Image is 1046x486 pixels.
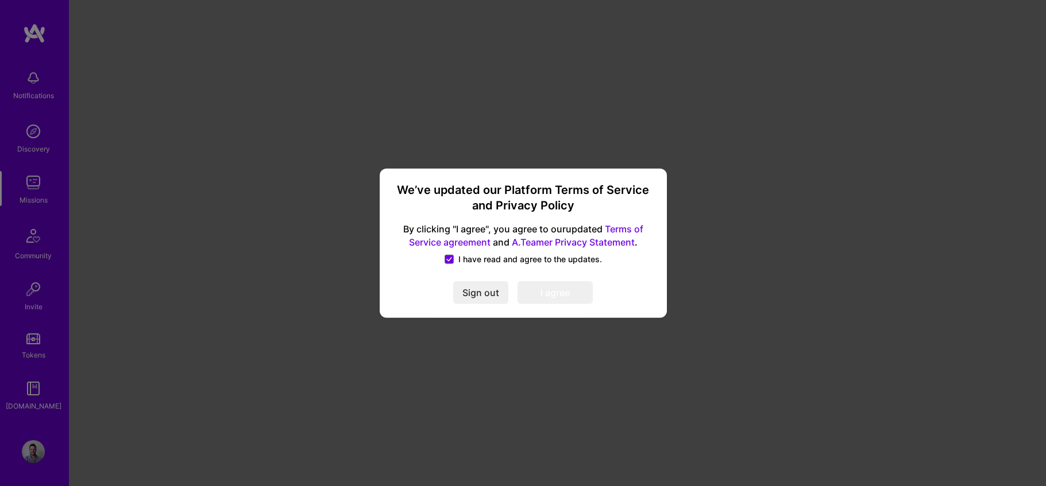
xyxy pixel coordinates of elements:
[453,281,508,304] button: Sign out
[512,236,635,248] a: A.Teamer Privacy Statement
[393,182,653,213] h3: We’ve updated our Platform Terms of Service and Privacy Policy
[518,281,593,304] button: I agree
[393,223,653,249] span: By clicking "I agree", you agree to our updated and .
[458,254,602,265] span: I have read and agree to the updates.
[409,223,643,248] a: Terms of Service agreement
